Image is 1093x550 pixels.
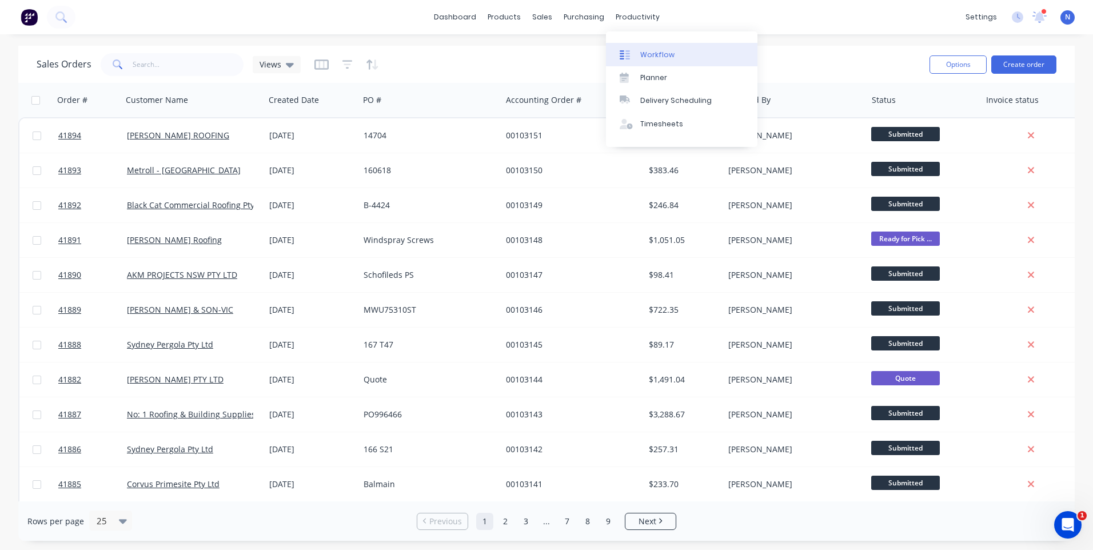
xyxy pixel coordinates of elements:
div: sales [526,9,558,26]
a: [PERSON_NAME] Roofing [127,234,222,245]
div: 00103150 [506,165,633,176]
span: Submitted [871,197,940,211]
a: Page 7 [559,513,576,530]
div: Invoice status [986,94,1039,106]
span: Submitted [871,127,940,141]
div: Balmain [364,479,490,490]
a: [PERSON_NAME] ROOFING [127,130,229,141]
span: Views [260,58,281,70]
div: 00103144 [506,374,633,385]
div: productivity [610,9,665,26]
span: 41889 [58,304,81,316]
div: [PERSON_NAME] [728,269,855,281]
div: 166 S21 [364,444,490,455]
a: Delivery Scheduling [606,89,757,112]
img: Factory [21,9,38,26]
span: Submitted [871,476,940,490]
div: [DATE] [269,200,354,211]
a: 41887 [58,397,127,432]
div: Delivery Scheduling [640,95,712,106]
div: Windspray Screws [364,234,490,246]
span: 41885 [58,479,81,490]
a: Previous page [417,516,468,527]
div: PO # [363,94,381,106]
div: MWU75310ST [364,304,490,316]
div: Accounting Order # [506,94,581,106]
span: 41888 [58,339,81,350]
div: [DATE] [269,165,354,176]
div: [DATE] [269,444,354,455]
a: [PERSON_NAME] & SON-VIC [127,304,233,315]
a: 41892 [58,188,127,222]
a: 41890 [58,258,127,292]
div: Timesheets [640,119,683,129]
div: [PERSON_NAME] [728,374,855,385]
div: [PERSON_NAME] [728,444,855,455]
div: 14704 [364,130,490,141]
div: $1,051.05 [649,234,716,246]
div: purchasing [558,9,610,26]
span: Submitted [871,301,940,316]
span: Submitted [871,336,940,350]
span: Next [639,516,656,527]
a: Planner [606,66,757,89]
ul: Pagination [412,513,681,530]
iframe: Intercom live chat [1054,511,1082,539]
div: $89.17 [649,339,716,350]
a: 41886 [58,432,127,467]
a: Page 8 [579,513,596,530]
div: B-4424 [364,200,490,211]
div: Planner [640,73,667,83]
div: [DATE] [269,304,354,316]
div: [DATE] [269,409,354,420]
div: $3,288.67 [649,409,716,420]
div: 00103143 [506,409,633,420]
div: Workflow [640,50,675,60]
div: products [482,9,526,26]
div: [PERSON_NAME] [728,234,855,246]
span: 41894 [58,130,81,141]
a: 41894 [58,118,127,153]
div: [PERSON_NAME] [728,200,855,211]
a: Page 9 [600,513,617,530]
a: 41889 [58,293,127,327]
span: 41887 [58,409,81,420]
div: [DATE] [269,374,354,385]
span: 41892 [58,200,81,211]
span: 41882 [58,374,81,385]
div: 00103141 [506,479,633,490]
span: Quote [871,371,940,385]
div: [PERSON_NAME] [728,130,855,141]
div: 00103142 [506,444,633,455]
a: 41891 [58,223,127,257]
div: [PERSON_NAME] [728,409,855,420]
a: 41882 [58,362,127,397]
span: 1 [1078,511,1087,520]
div: 00103145 [506,339,633,350]
div: [DATE] [269,339,354,350]
a: [PERSON_NAME] PTY LTD [127,374,224,385]
a: Page 3 [517,513,534,530]
div: Status [872,94,896,106]
div: $1,491.04 [649,374,716,385]
div: $383.46 [649,165,716,176]
a: Corvus Primesite Pty Ltd [127,479,220,489]
div: 00103151 [506,130,633,141]
span: 41891 [58,234,81,246]
div: 00103146 [506,304,633,316]
div: 00103148 [506,234,633,246]
div: Quote [364,374,490,385]
a: Page 1 is your current page [476,513,493,530]
a: dashboard [428,9,482,26]
div: $233.70 [649,479,716,490]
span: Ready for Pick ... [871,232,940,246]
div: 167 T47 [364,339,490,350]
input: Search... [133,53,244,76]
div: 00103147 [506,269,633,281]
a: No: 1 Roofing & Building Supplies [127,409,256,420]
a: 41888 [58,328,127,362]
a: AKM PROJECTS NSW PTY LTD [127,269,237,280]
a: Black Cat Commercial Roofing Pty Ltd [127,200,269,210]
div: [DATE] [269,479,354,490]
span: N [1065,12,1070,22]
